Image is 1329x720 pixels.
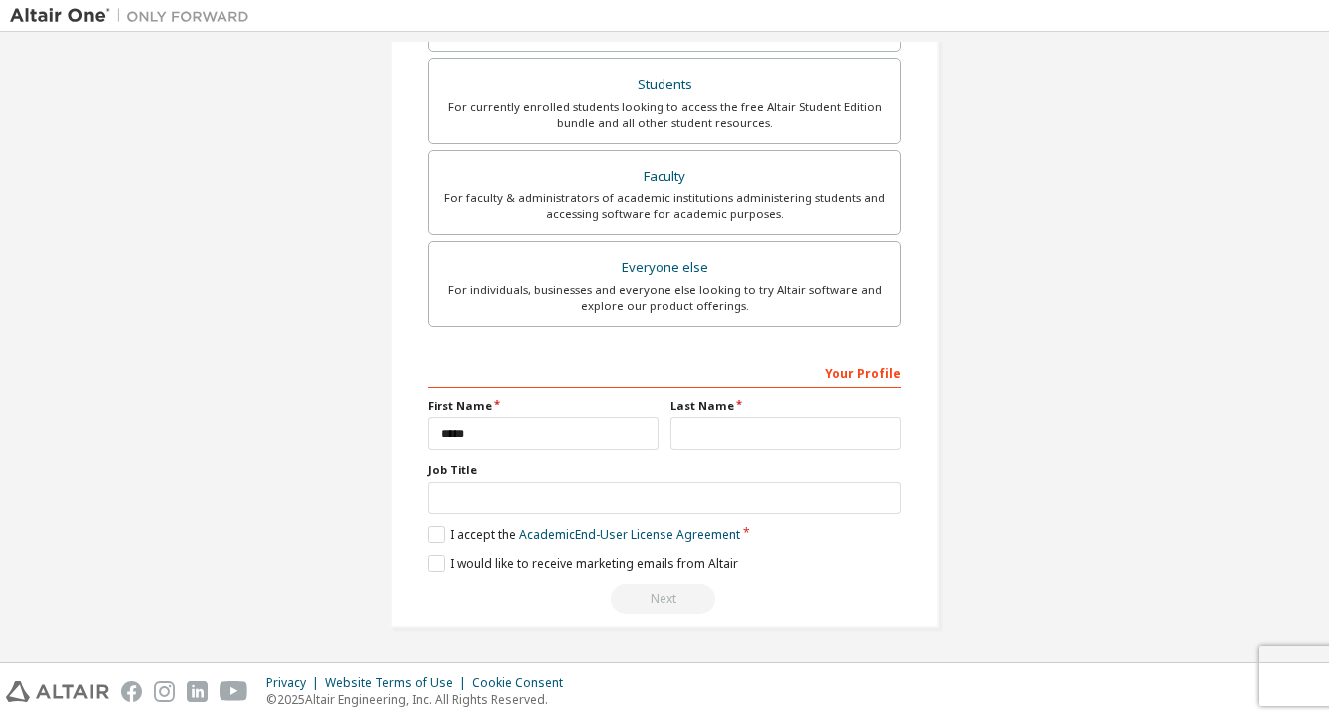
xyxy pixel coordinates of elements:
[441,190,888,222] div: For faculty & administrators of academic institutions administering students and accessing softwa...
[10,6,259,26] img: Altair One
[121,681,142,702] img: facebook.svg
[325,675,472,691] div: Website Terms of Use
[428,357,901,388] div: Your Profile
[220,681,248,702] img: youtube.svg
[154,681,175,702] img: instagram.svg
[266,691,575,708] p: © 2025 Altair Engineering, Inc. All Rights Reserved.
[428,526,740,543] label: I accept the
[428,584,901,614] div: Read and acccept EULA to continue
[441,282,888,314] div: For individuals, businesses and everyone else looking to try Altair software and explore our prod...
[519,526,740,543] a: Academic End-User License Agreement
[428,555,738,572] label: I would like to receive marketing emails from Altair
[441,163,888,191] div: Faculty
[441,254,888,282] div: Everyone else
[670,398,901,414] label: Last Name
[428,398,659,414] label: First Name
[266,675,325,691] div: Privacy
[187,681,208,702] img: linkedin.svg
[441,71,888,99] div: Students
[428,462,901,478] label: Job Title
[472,675,575,691] div: Cookie Consent
[441,99,888,131] div: For currently enrolled students looking to access the free Altair Student Edition bundle and all ...
[6,681,109,702] img: altair_logo.svg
